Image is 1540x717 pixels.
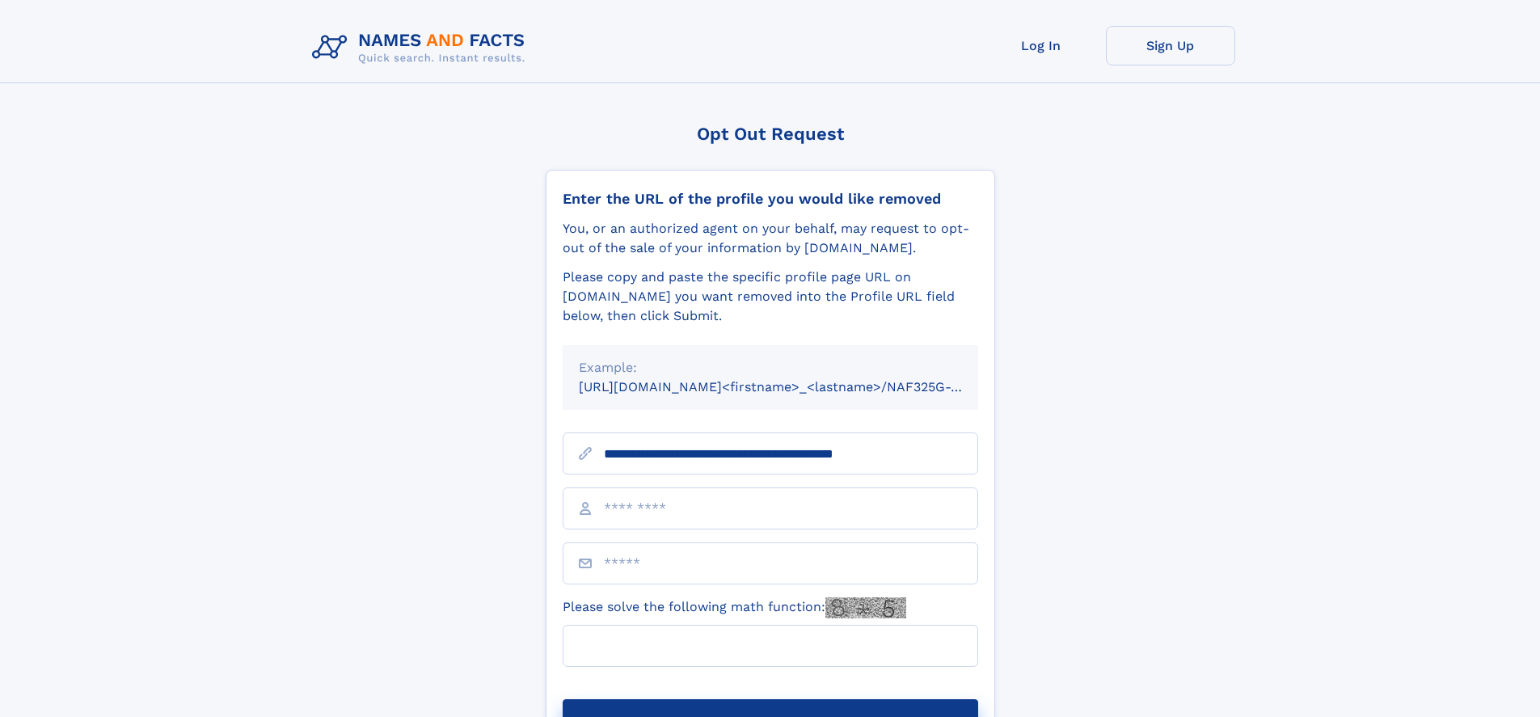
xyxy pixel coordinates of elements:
div: Example: [579,358,962,377]
small: [URL][DOMAIN_NAME]<firstname>_<lastname>/NAF325G-xxxxxxxx [579,379,1009,394]
div: Enter the URL of the profile you would like removed [563,190,978,208]
a: Sign Up [1106,26,1235,65]
div: You, or an authorized agent on your behalf, may request to opt-out of the sale of your informatio... [563,219,978,258]
img: Logo Names and Facts [306,26,538,70]
div: Please copy and paste the specific profile page URL on [DOMAIN_NAME] you want removed into the Pr... [563,268,978,326]
a: Log In [977,26,1106,65]
div: Opt Out Request [546,124,995,144]
label: Please solve the following math function: [563,597,906,618]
